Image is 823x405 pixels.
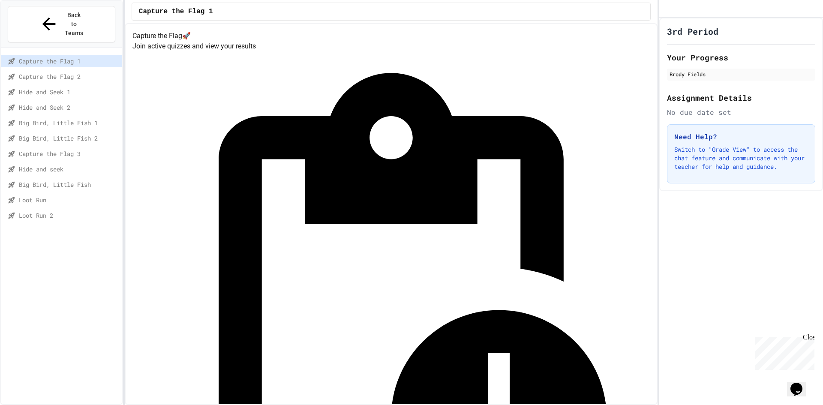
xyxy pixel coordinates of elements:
[670,70,813,78] div: Brody Fields
[19,165,119,174] span: Hide and seek
[19,103,119,112] span: Hide and Seek 2
[3,3,59,54] div: Chat with us now!Close
[64,11,84,38] span: Back to Teams
[19,118,119,127] span: Big Bird, Little Fish 1
[667,107,815,117] div: No due date set
[667,25,718,37] h1: 3rd Period
[8,6,115,42] button: Back to Teams
[19,180,119,189] span: Big Bird, Little Fish
[132,31,650,41] h4: Capture the Flag 🚀
[752,333,814,370] iframe: chat widget
[787,371,814,396] iframe: chat widget
[674,132,808,142] h3: Need Help?
[667,92,815,104] h2: Assignment Details
[19,134,119,143] span: Big Bird, Little Fish 2
[19,195,119,204] span: Loot Run
[19,149,119,158] span: Capture the Flag 3
[132,41,650,51] p: Join active quizzes and view your results
[19,87,119,96] span: Hide and Seek 1
[19,211,119,220] span: Loot Run 2
[674,145,808,171] p: Switch to "Grade View" to access the chat feature and communicate with your teacher for help and ...
[667,51,815,63] h2: Your Progress
[19,72,119,81] span: Capture the Flag 2
[19,57,119,66] span: Capture the Flag 1
[139,6,213,17] span: Capture the Flag 1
